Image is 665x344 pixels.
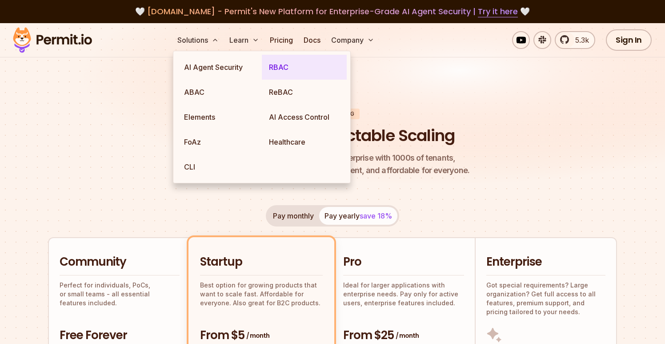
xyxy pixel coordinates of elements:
button: Solutions [174,31,222,49]
span: [DOMAIN_NAME] - Permit's New Platform for Enterprise-Grade AI Agent Security | [147,6,518,17]
span: / month [396,331,419,340]
p: Best option for growing products that want to scale fast. Affordable for everyone. Also great for... [200,281,323,308]
a: RBAC [262,55,347,80]
h2: Enterprise [486,254,605,270]
div: 🤍 🤍 [21,5,644,18]
h3: Free Forever [60,328,180,344]
a: AI Access Control [262,105,347,130]
p: Ideal for larger applications with enterprise needs. Pay only for active users, enterprise featur... [343,281,464,308]
img: Permit logo [9,25,96,55]
p: Perfect for individuals, PoCs, or small teams - all essential features included. [60,281,180,308]
span: / month [246,331,269,340]
a: FoAz [177,130,262,154]
h2: Pro [343,254,464,270]
a: ReBAC [262,80,347,105]
a: ABAC [177,80,262,105]
h3: From $25 [343,328,464,344]
p: Got special requirements? Large organization? Get full access to all features, premium support, a... [486,281,605,316]
button: Company [328,31,378,49]
a: Healthcare [262,130,347,154]
span: 5.3k [570,35,589,45]
h2: Community [60,254,180,270]
h2: Startup [200,254,323,270]
h3: From $5 [200,328,323,344]
a: Pricing [266,31,296,49]
a: AI Agent Security [177,55,262,80]
button: Learn [226,31,263,49]
button: Pay monthly [268,207,319,225]
a: Sign In [606,29,652,51]
a: CLI [177,154,262,179]
a: Docs [300,31,324,49]
a: Try it here [478,6,518,17]
a: Elements [177,105,262,130]
a: 5.3k [555,31,595,49]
